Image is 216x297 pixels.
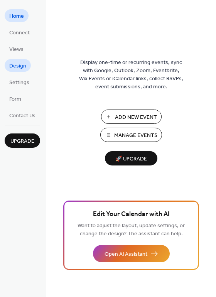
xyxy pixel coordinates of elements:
[5,42,28,55] a: Views
[5,26,34,39] a: Connect
[115,113,157,121] span: Add New Event
[79,59,183,91] span: Display one-time or recurring events, sync with Google, Outlook, Zoom, Eventbrite, Wix Events or ...
[93,245,170,262] button: Open AI Assistant
[9,79,29,87] span: Settings
[105,151,157,165] button: 🚀 Upgrade
[9,12,24,20] span: Home
[5,133,40,148] button: Upgrade
[5,59,31,72] a: Design
[100,128,162,142] button: Manage Events
[5,92,26,105] a: Form
[110,154,153,164] span: 🚀 Upgrade
[93,209,170,220] span: Edit Your Calendar with AI
[101,110,162,124] button: Add New Event
[9,62,26,70] span: Design
[5,9,29,22] a: Home
[5,109,40,121] a: Contact Us
[78,221,185,239] span: Want to adjust the layout, update settings, or change the design? The assistant can help.
[105,250,147,258] span: Open AI Assistant
[9,95,21,103] span: Form
[10,137,34,145] span: Upgrade
[9,112,35,120] span: Contact Us
[114,132,157,140] span: Manage Events
[5,76,34,88] a: Settings
[9,46,24,54] span: Views
[9,29,30,37] span: Connect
